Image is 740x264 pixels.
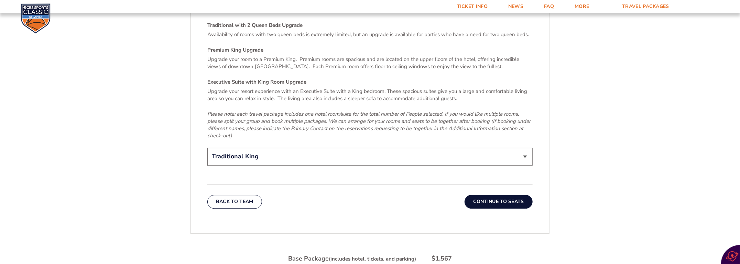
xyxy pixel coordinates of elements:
[207,110,531,139] em: Please note: each travel package includes one hotel room/suite for the total number of People sel...
[207,46,533,54] h4: Premium King Upgrade
[207,31,533,38] p: Availability of rooms with two queen beds is extremely limited, but an upgrade is available for p...
[465,195,533,209] button: Continue To Seats
[207,22,533,29] h4: Traditional with 2 Queen Beds Upgrade
[21,3,51,33] img: CBS Sports Classic
[288,254,416,263] div: Base Package
[329,255,416,262] small: (includes hotel, tickets, and parking)
[207,78,533,86] h4: Executive Suite with King Room Upgrade
[207,56,533,70] p: Upgrade your room to a Premium King. Premium rooms are spacious and are located on the upper floo...
[207,88,533,102] p: Upgrade your resort experience with an Executive Suite with a King bedroom. These spacious suites...
[207,195,262,209] button: Back To Team
[432,254,452,263] div: $1,567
